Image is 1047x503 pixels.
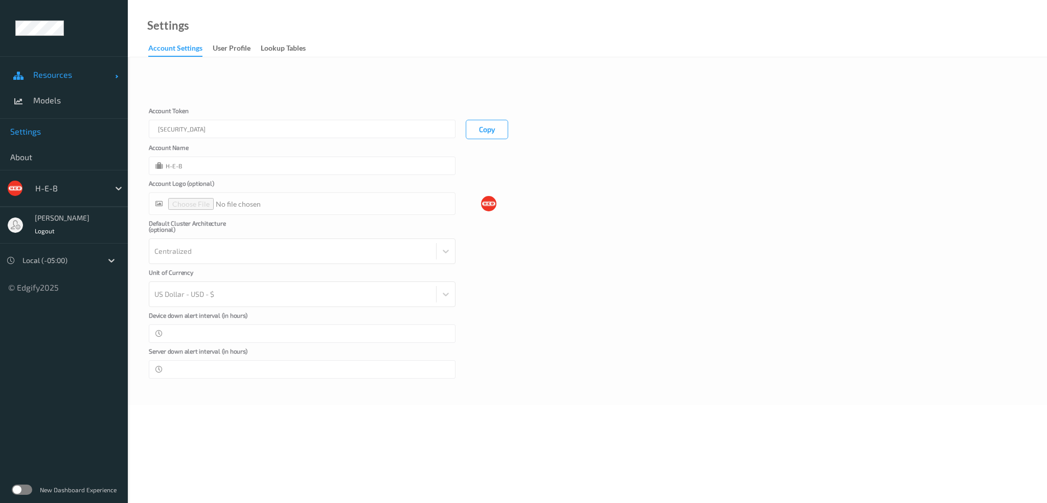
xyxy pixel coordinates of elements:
label: Server down alert interval (in hours) [149,348,251,360]
label: Account Logo (optional) [149,180,251,192]
a: Lookup Tables [261,41,316,56]
div: Lookup Tables [261,43,306,56]
label: Device down alert interval (in hours) [149,312,251,324]
label: Unit of Currency [149,269,251,281]
a: Settings [147,20,189,31]
a: Account Settings [148,41,213,57]
label: Account Token [149,107,251,120]
div: Account Settings [148,43,202,57]
button: Copy [466,120,508,139]
a: User Profile [213,41,261,56]
label: Default Cluster Architecture (optional) [149,220,251,238]
label: Account Name [149,144,251,157]
div: User Profile [213,43,251,56]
